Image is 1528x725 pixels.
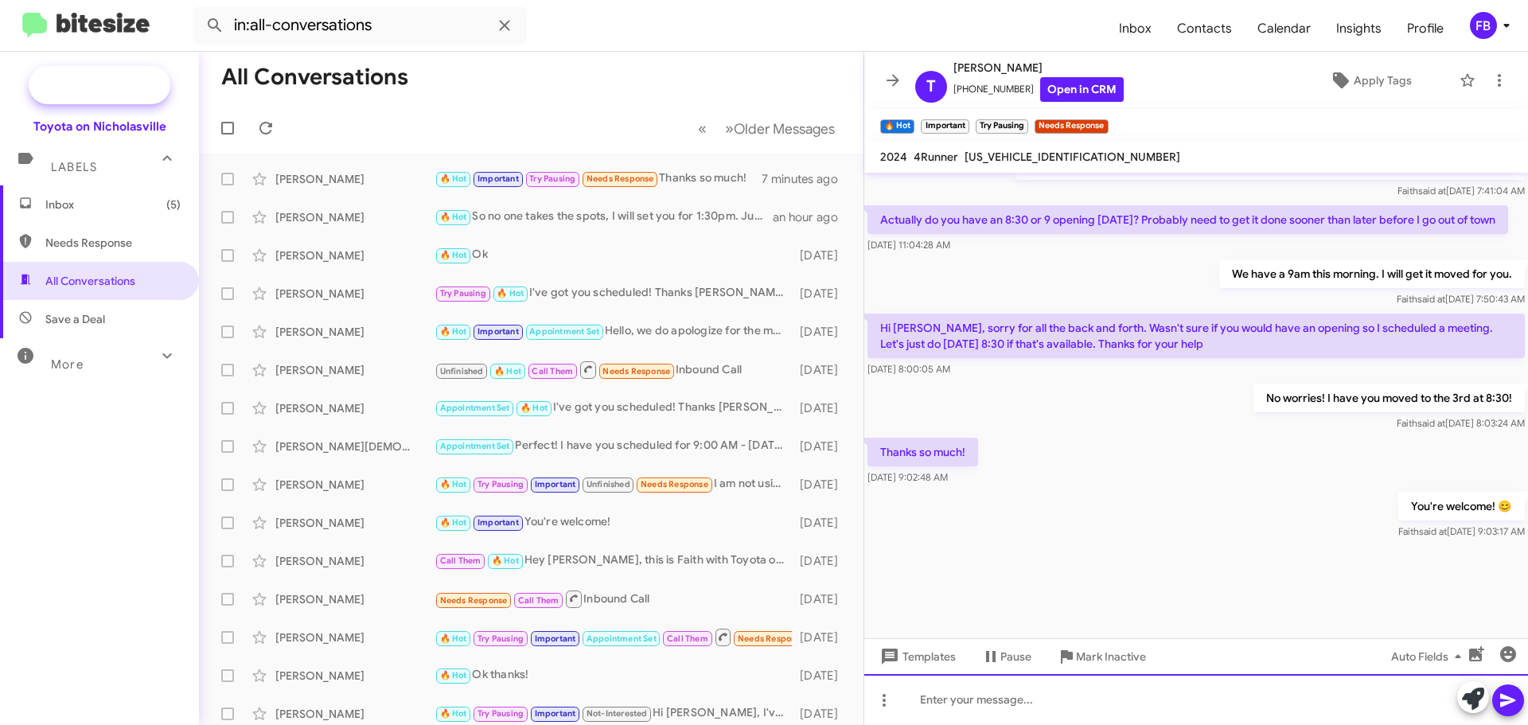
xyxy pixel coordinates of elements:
[435,552,792,570] div: Hey [PERSON_NAME], this is Faith with Toyota on Nicholasville. Just reaching out to see if you st...
[440,212,467,222] span: 🔥 Hot
[1398,492,1525,520] p: You're welcome! 😊
[880,150,907,164] span: 2024
[867,205,1508,234] p: Actually do you have an 8:30 or 9 opening [DATE]? Probably need to get it done sooner than later ...
[275,248,435,263] div: [PERSON_NAME]
[440,670,467,680] span: 🔥 Hot
[792,324,851,340] div: [DATE]
[792,477,851,493] div: [DATE]
[1288,66,1452,95] button: Apply Tags
[877,642,956,671] span: Templates
[587,708,648,719] span: Not-Interested
[1035,119,1108,134] small: Needs Response
[435,399,792,417] div: I've got you scheduled! Thanks [PERSON_NAME], have a great day!
[440,250,467,260] span: 🔥 Hot
[1076,642,1146,671] span: Mark Inactive
[497,288,524,298] span: 🔥 Hot
[1418,185,1446,197] span: said at
[1397,417,1525,429] span: Faith [DATE] 8:03:24 AM
[734,120,835,138] span: Older Messages
[969,642,1044,671] button: Pause
[435,360,792,380] div: Inbound Call
[275,324,435,340] div: [PERSON_NAME]
[520,403,548,413] span: 🔥 Hot
[1397,293,1525,305] span: Faith [DATE] 7:50:43 AM
[698,119,707,138] span: «
[792,553,851,569] div: [DATE]
[1456,12,1510,39] button: FB
[867,363,950,375] span: [DATE] 8:00:05 AM
[275,400,435,416] div: [PERSON_NAME]
[926,74,936,99] span: T
[535,479,576,489] span: Important
[440,403,510,413] span: Appointment Set
[440,366,484,376] span: Unfinished
[867,438,978,466] p: Thanks so much!
[1397,185,1525,197] span: Faith [DATE] 7:41:04 AM
[1470,12,1497,39] div: FB
[45,273,135,289] span: All Conversations
[792,515,851,531] div: [DATE]
[435,170,762,188] div: Thanks so much!
[965,150,1180,164] span: [US_VEHICLE_IDENTIFICATION_NUMBER]
[275,209,435,225] div: [PERSON_NAME]
[440,595,508,606] span: Needs Response
[435,322,792,341] div: Hello, we do apologize for the message. Thanks for letting us know, we will update our records! H...
[953,77,1124,102] span: [PHONE_NUMBER]
[33,119,166,134] div: Toyota on Nicholasville
[275,171,435,187] div: [PERSON_NAME]
[477,708,524,719] span: Try Pausing
[440,517,467,528] span: 🔥 Hot
[1219,259,1525,288] p: We have a 9am this morning. I will get it moved for you.
[587,173,654,184] span: Needs Response
[587,633,657,644] span: Appointment Set
[1394,6,1456,52] span: Profile
[1419,525,1447,537] span: said at
[45,311,105,327] span: Save a Deal
[51,160,97,174] span: Labels
[193,6,527,45] input: Search
[587,479,630,489] span: Unfinished
[435,246,792,264] div: Ok
[435,208,773,226] div: So no one takes the spots, I will set you for 1:30pm. Just let me know if that doesn't work and I...
[29,66,170,104] a: New Campaign
[762,171,851,187] div: 7 minutes ago
[880,119,914,134] small: 🔥 Hot
[440,288,486,298] span: Try Pausing
[738,633,805,644] span: Needs Response
[435,475,792,493] div: I am not using you guys anymore
[1164,6,1245,52] span: Contacts
[494,366,521,376] span: 🔥 Hot
[1323,6,1394,52] span: Insights
[518,595,559,606] span: Call Them
[792,668,851,684] div: [DATE]
[275,477,435,493] div: [PERSON_NAME]
[275,591,435,607] div: [PERSON_NAME]
[477,479,524,489] span: Try Pausing
[725,119,734,138] span: »
[921,119,969,134] small: Important
[1417,293,1445,305] span: said at
[792,630,851,645] div: [DATE]
[440,441,510,451] span: Appointment Set
[792,439,851,454] div: [DATE]
[1245,6,1323,52] a: Calendar
[867,471,948,483] span: [DATE] 9:02:48 AM
[440,326,467,337] span: 🔥 Hot
[435,666,792,684] div: Ok thanks!
[435,704,792,723] div: Hi [PERSON_NAME], I've already had the maintenance done. I just went over to Toyota and [GEOGRAPH...
[1106,6,1164,52] a: Inbox
[773,209,851,225] div: an hour ago
[1040,77,1124,102] a: Open in CRM
[477,173,519,184] span: Important
[792,362,851,378] div: [DATE]
[688,112,716,145] button: Previous
[435,437,792,455] div: Perfect! I have you scheduled for 9:00 AM - [DATE]. Let me know if you need anything else, and ha...
[1044,642,1159,671] button: Mark Inactive
[440,633,467,644] span: 🔥 Hot
[275,362,435,378] div: [PERSON_NAME]
[715,112,844,145] button: Next
[440,708,467,719] span: 🔥 Hot
[529,326,599,337] span: Appointment Set
[477,633,524,644] span: Try Pausing
[976,119,1028,134] small: Try Pausing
